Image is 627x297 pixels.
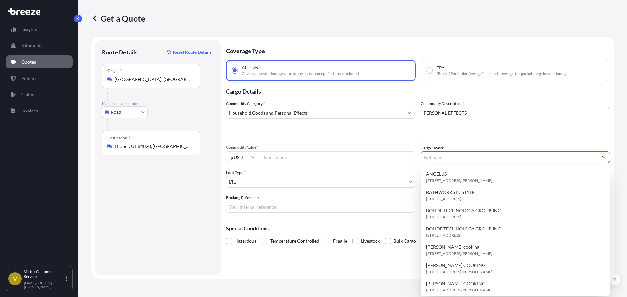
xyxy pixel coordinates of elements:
[436,71,568,76] span: "Free of Particular Average" - limited coverage for partial cargo loss or damage
[24,269,65,279] p: Vertex Customer Service
[426,226,502,232] span: BOLIDE TECHNOLOGY GROUP, INC.
[426,177,492,184] span: [STREET_ADDRESS][PERSON_NAME]
[115,143,192,150] input: Destination
[111,109,121,115] span: Road
[91,13,145,23] p: Get a Quote
[226,100,265,107] label: Commodity Category
[426,196,461,202] span: [STREET_ADDRESS]
[21,91,35,98] p: Claims
[226,107,403,119] input: Select a commodity type
[173,49,212,55] p: Reset Route Details
[426,207,501,214] span: BOLIDE TECHNOLOGY GROUP, INC
[426,189,474,196] span: BATHWORKS IN STYLE
[436,65,445,71] span: FPA
[226,40,610,60] p: Coverage Type
[394,236,416,246] span: Bulk Cargo
[361,236,380,246] span: Livestock
[226,226,610,231] p: Special Conditions
[426,262,485,269] span: [PERSON_NAME] COOKING
[421,145,446,151] label: Cargo Owner
[403,107,415,119] button: Show suggestions
[421,100,464,107] label: Commodity Description
[21,108,38,114] p: Invoices
[426,269,492,275] span: [STREET_ADDRESS][PERSON_NAME]
[226,81,610,100] p: Cargo Details
[226,145,415,150] span: Commodity Value
[426,280,485,287] span: [PERSON_NAME] COOKING
[270,236,319,246] span: Temperature Controlled
[24,281,65,289] p: [EMAIL_ADDRESS][DOMAIN_NAME]
[426,287,492,293] span: [STREET_ADDRESS][PERSON_NAME]
[229,179,236,185] span: LTL
[226,194,259,201] label: Booking Reference
[102,106,148,118] button: Select transport
[426,214,461,220] span: [STREET_ADDRESS]
[421,201,610,213] input: Enter name
[426,171,447,177] span: ANGELUS
[421,170,610,175] span: Freight Cost
[115,76,192,82] input: Origin
[107,135,130,141] div: Destination
[226,201,415,213] input: Your internal reference
[242,71,359,76] span: Covers losses or damages due to any cause, except for those excluded
[333,236,347,246] span: Fragile
[426,250,492,257] span: [STREET_ADDRESS][PERSON_NAME]
[598,151,610,163] button: Show suggestions
[102,48,137,56] p: Route Details
[226,170,246,176] span: Load Type
[21,59,36,65] p: Quotes
[421,194,444,201] label: Carrier Name
[421,151,598,163] input: Full name
[21,42,42,49] p: Shipments
[259,151,415,163] input: Type amount
[21,26,37,33] p: Insights
[426,232,461,239] span: [STREET_ADDRESS]
[426,244,479,250] span: [PERSON_NAME] cooking
[13,275,17,282] span: V
[102,101,214,106] p: Main transport mode
[21,75,37,82] p: Policies
[107,68,121,73] div: Origin
[242,65,258,71] span: All risks
[234,236,256,246] span: Hazardous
